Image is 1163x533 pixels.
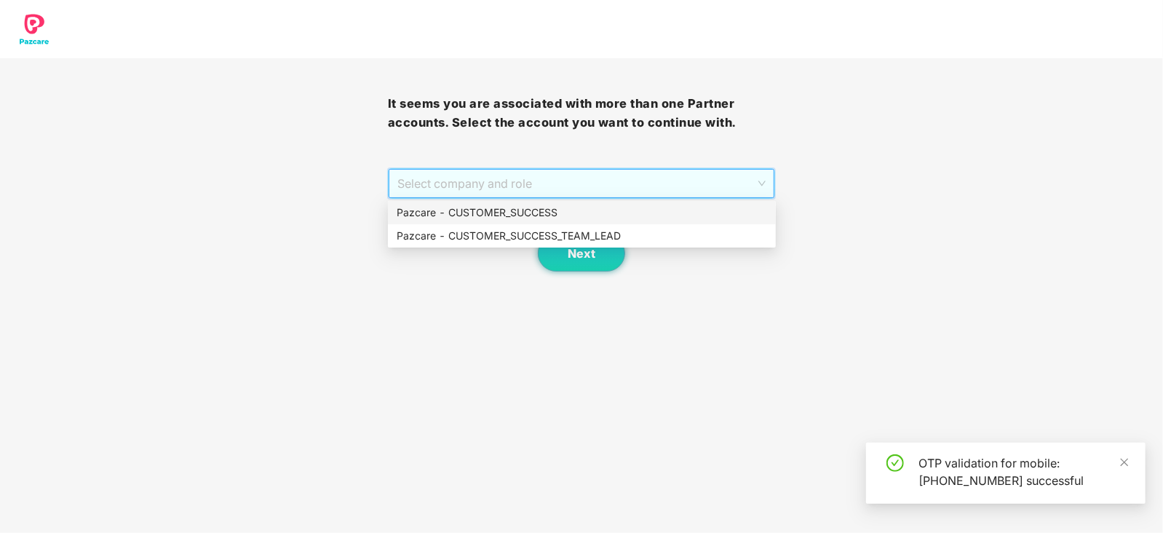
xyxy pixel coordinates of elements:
div: Pazcare - CUSTOMER_SUCCESS [397,205,767,221]
span: check-circle [886,454,904,472]
div: Pazcare - CUSTOMER_SUCCESS_TEAM_LEAD [388,224,776,248]
span: close [1119,457,1130,467]
span: Select company and role [397,170,766,197]
div: Pazcare - CUSTOMER_SUCCESS [388,201,776,224]
h3: It seems you are associated with more than one Partner accounts. Select the account you want to c... [388,95,776,132]
div: OTP validation for mobile: [PHONE_NUMBER] successful [918,454,1128,489]
div: Pazcare - CUSTOMER_SUCCESS_TEAM_LEAD [397,228,767,244]
span: Next [568,247,595,261]
button: Next [538,235,625,272]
